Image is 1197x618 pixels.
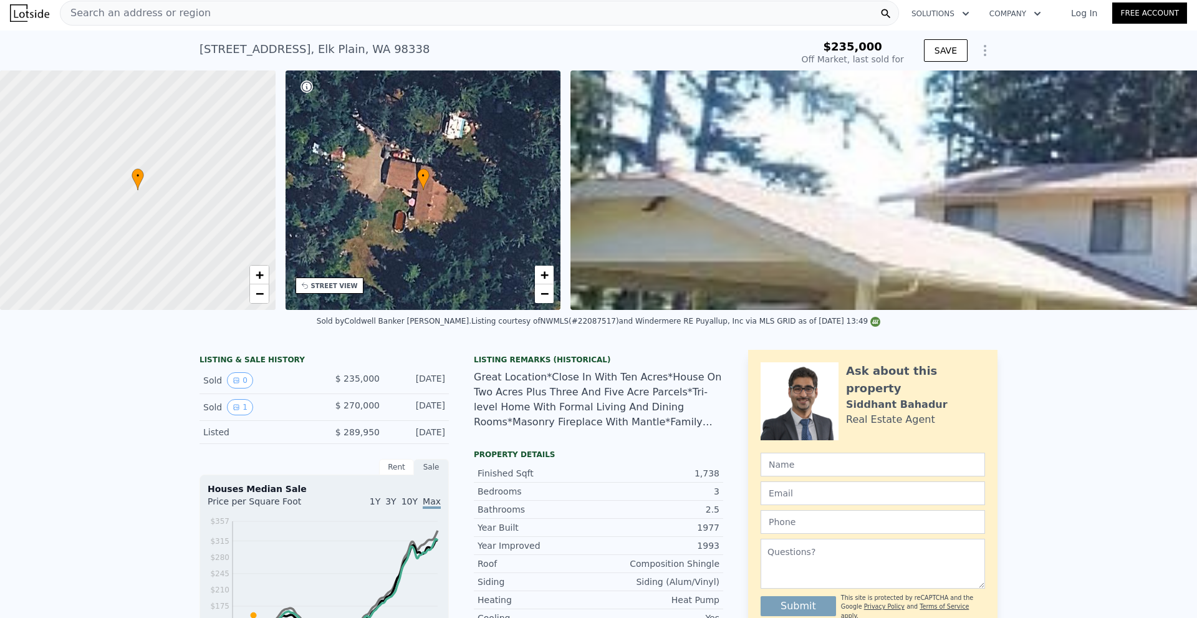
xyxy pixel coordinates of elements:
[761,596,836,616] button: Submit
[10,4,49,22] img: Lotside
[598,485,719,498] div: 3
[390,399,445,415] div: [DATE]
[385,496,396,506] span: 3Y
[132,168,144,190] div: •
[203,372,314,389] div: Sold
[210,553,229,562] tspan: $280
[199,41,430,58] div: [STREET_ADDRESS] , Elk Plain , WA 98338
[250,266,269,284] a: Zoom in
[210,517,229,526] tspan: $357
[823,40,882,53] span: $235,000
[598,467,719,480] div: 1,738
[417,168,430,190] div: •
[761,453,985,476] input: Name
[474,370,723,430] div: Great Location*Close In With Ten Acres*House On Two Acres Plus Three And Five Acre Parcels*Tri-le...
[598,503,719,516] div: 2.5
[423,496,441,509] span: Max
[227,399,253,415] button: View historical data
[478,594,598,606] div: Heating
[846,412,935,427] div: Real Estate Agent
[598,521,719,534] div: 1977
[1056,7,1112,19] a: Log In
[478,539,598,552] div: Year Improved
[203,399,314,415] div: Sold
[335,400,380,410] span: $ 270,000
[920,603,969,610] a: Terms of Service
[846,397,948,412] div: Siddhant Bahadur
[335,374,380,384] span: $ 235,000
[598,576,719,588] div: Siding (Alum/Vinyl)
[598,594,719,606] div: Heat Pump
[401,496,418,506] span: 10Y
[210,602,229,611] tspan: $175
[864,603,905,610] a: Privacy Policy
[390,372,445,389] div: [DATE]
[541,267,549,282] span: +
[370,496,380,506] span: 1Y
[535,284,554,303] a: Zoom out
[901,2,979,25] button: Solutions
[535,266,554,284] a: Zoom in
[802,53,904,65] div: Off Market, last sold for
[250,284,269,303] a: Zoom out
[335,427,380,437] span: $ 289,950
[598,558,719,570] div: Composition Shingle
[598,539,719,552] div: 1993
[846,362,985,397] div: Ask about this property
[208,495,324,515] div: Price per Square Foot
[478,467,598,480] div: Finished Sqft
[379,459,414,475] div: Rent
[210,586,229,594] tspan: $210
[924,39,968,62] button: SAVE
[761,481,985,505] input: Email
[478,576,598,588] div: Siding
[390,426,445,438] div: [DATE]
[199,355,449,367] div: LISTING & SALE HISTORY
[1112,2,1187,24] a: Free Account
[203,426,314,438] div: Listed
[761,510,985,534] input: Phone
[870,317,880,327] img: NWMLS Logo
[60,6,211,21] span: Search an address or region
[973,38,997,63] button: Show Options
[210,537,229,546] tspan: $315
[311,281,358,291] div: STREET VIEW
[255,267,263,282] span: +
[474,450,723,460] div: Property details
[317,317,471,326] div: Sold by Coldwell Banker [PERSON_NAME] .
[478,521,598,534] div: Year Built
[478,558,598,570] div: Roof
[132,170,144,181] span: •
[208,483,441,495] div: Houses Median Sale
[417,170,430,181] span: •
[227,372,253,389] button: View historical data
[414,459,449,475] div: Sale
[541,286,549,301] span: −
[979,2,1051,25] button: Company
[478,503,598,516] div: Bathrooms
[210,569,229,578] tspan: $245
[471,317,880,326] div: Listing courtesy of NWMLS (#22087517) and Windermere RE Puyallup, Inc via MLS GRID as of [DATE] 1...
[478,485,598,498] div: Bedrooms
[474,355,723,365] div: Listing Remarks (Historical)
[255,286,263,301] span: −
